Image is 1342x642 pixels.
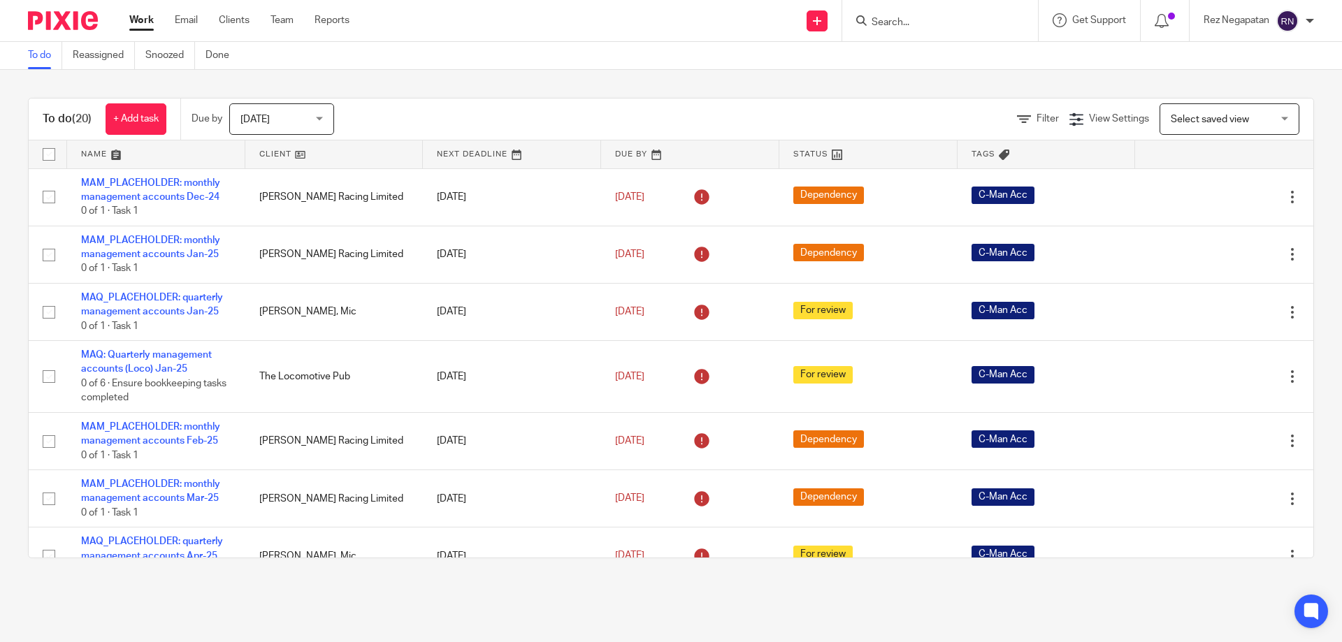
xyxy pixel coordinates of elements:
[192,112,222,126] p: Due by
[81,422,220,446] a: MAM_PLACEHOLDER: monthly management accounts Feb-25
[81,321,138,331] span: 0 of 1 · Task 1
[793,244,864,261] span: Dependency
[245,412,424,469] td: [PERSON_NAME] Racing Limited
[423,168,601,226] td: [DATE]
[81,350,212,374] a: MAQ: Quarterly management accounts (Loco) Jan-25
[972,244,1034,261] span: C-Man Acc
[145,42,195,69] a: Snoozed
[615,307,644,316] span: [DATE]
[245,283,424,340] td: [PERSON_NAME], Mic
[972,302,1034,319] span: C-Man Acc
[81,178,220,202] a: MAM_PLACEHOLDER: monthly management accounts Dec-24
[615,192,644,202] span: [DATE]
[81,379,226,403] span: 0 of 6 · Ensure bookkeeping tasks completed
[315,13,349,27] a: Reports
[175,13,198,27] a: Email
[423,341,601,413] td: [DATE]
[793,366,853,384] span: For review
[615,494,644,504] span: [DATE]
[423,412,601,469] td: [DATE]
[423,226,601,283] td: [DATE]
[245,168,424,226] td: [PERSON_NAME] Racing Limited
[1171,115,1249,124] span: Select saved view
[423,283,601,340] td: [DATE]
[793,430,864,448] span: Dependency
[81,235,220,259] a: MAM_PLACEHOLDER: monthly management accounts Jan-25
[73,42,135,69] a: Reassigned
[245,341,424,413] td: The Locomotive Pub
[793,187,864,204] span: Dependency
[81,537,223,560] a: MAQ_PLACEHOLDER: quarterly management accounts Apr-25
[972,546,1034,563] span: C-Man Acc
[972,150,995,158] span: Tags
[423,470,601,527] td: [DATE]
[81,451,138,460] span: 0 of 1 · Task 1
[972,187,1034,204] span: C-Man Acc
[81,206,138,216] span: 0 of 1 · Task 1
[81,293,223,316] a: MAQ_PLACEHOLDER: quarterly management accounts Jan-25
[72,113,92,124] span: (20)
[240,115,270,124] span: [DATE]
[28,42,62,69] a: To do
[615,551,644,561] span: [DATE]
[106,103,166,135] a: + Add task
[615,249,644,259] span: [DATE]
[1037,114,1059,124] span: Filter
[972,366,1034,384] span: C-Man Acc
[423,527,601,585] td: [DATE]
[793,302,853,319] span: For review
[245,226,424,283] td: [PERSON_NAME] Racing Limited
[219,13,250,27] a: Clients
[793,546,853,563] span: For review
[870,17,996,29] input: Search
[615,372,644,381] span: [DATE]
[1276,10,1299,32] img: svg%3E
[81,479,220,503] a: MAM_PLACEHOLDER: monthly management accounts Mar-25
[81,508,138,518] span: 0 of 1 · Task 1
[1089,114,1149,124] span: View Settings
[245,527,424,585] td: [PERSON_NAME], Mic
[43,112,92,126] h1: To do
[81,264,138,274] span: 0 of 1 · Task 1
[245,470,424,527] td: [PERSON_NAME] Racing Limited
[1204,13,1269,27] p: Rez Negapatan
[129,13,154,27] a: Work
[972,430,1034,448] span: C-Man Acc
[205,42,240,69] a: Done
[28,11,98,30] img: Pixie
[1072,15,1126,25] span: Get Support
[972,488,1034,506] span: C-Man Acc
[615,436,644,446] span: [DATE]
[270,13,294,27] a: Team
[793,488,864,506] span: Dependency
